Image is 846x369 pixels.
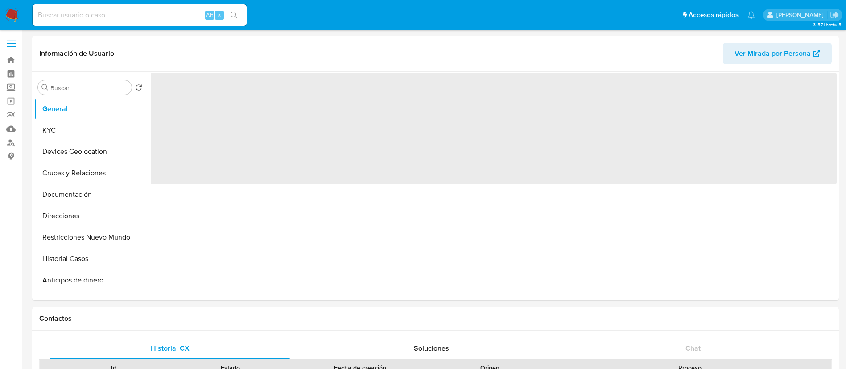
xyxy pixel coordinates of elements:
[776,11,827,19] p: alicia.aldreteperez@mercadolibre.com.mx
[34,120,146,141] button: KYC
[34,98,146,120] button: General
[34,141,146,162] button: Devices Geolocation
[34,269,146,291] button: Anticipos de dinero
[34,291,146,312] button: Archivos adjuntos
[39,49,114,58] h1: Información de Usuario
[151,73,837,184] span: ‌
[34,227,146,248] button: Restricciones Nuevo Mundo
[206,11,213,19] span: Alt
[723,43,832,64] button: Ver Mirada por Persona
[151,343,190,353] span: Historial CX
[225,9,243,21] button: search-icon
[34,162,146,184] button: Cruces y Relaciones
[39,314,832,323] h1: Contactos
[33,9,247,21] input: Buscar usuario o caso...
[135,84,142,94] button: Volver al orden por defecto
[41,84,49,91] button: Buscar
[34,248,146,269] button: Historial Casos
[685,343,701,353] span: Chat
[50,84,128,92] input: Buscar
[689,10,739,20] span: Accesos rápidos
[218,11,221,19] span: s
[747,11,755,19] a: Notificaciones
[34,205,146,227] button: Direcciones
[735,43,811,64] span: Ver Mirada por Persona
[414,343,449,353] span: Soluciones
[830,10,839,20] a: Salir
[34,184,146,205] button: Documentación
